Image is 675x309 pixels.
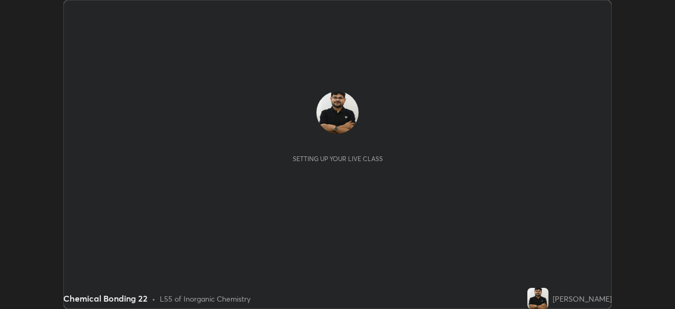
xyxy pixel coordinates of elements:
img: d32c70f87a0b4f19b114348ebca7561d.jpg [316,91,359,134]
div: Setting up your live class [293,155,383,163]
div: Chemical Bonding 22 [63,292,148,305]
div: [PERSON_NAME] [553,293,612,304]
img: d32c70f87a0b4f19b114348ebca7561d.jpg [527,288,548,309]
div: • [152,293,156,304]
div: L55 of Inorganic Chemistry [160,293,250,304]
